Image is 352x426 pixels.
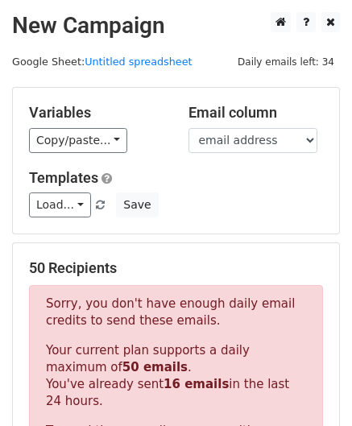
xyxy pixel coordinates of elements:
a: Untitled spreadsheet [85,56,192,68]
p: Your current plan supports a daily maximum of . You've already sent in the last 24 hours. [46,342,306,410]
button: Save [116,192,158,217]
a: Templates [29,169,98,186]
strong: 50 emails [122,360,188,374]
a: Copy/paste... [29,128,127,153]
h5: Variables [29,104,164,122]
small: Google Sheet: [12,56,193,68]
h5: 50 Recipients [29,259,323,277]
p: Sorry, you don't have enough daily email credits to send these emails. [46,296,306,329]
strong: 16 emails [164,377,229,391]
a: Daily emails left: 34 [232,56,340,68]
h5: Email column [188,104,324,122]
a: Load... [29,192,91,217]
h2: New Campaign [12,12,340,39]
span: Daily emails left: 34 [232,53,340,71]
